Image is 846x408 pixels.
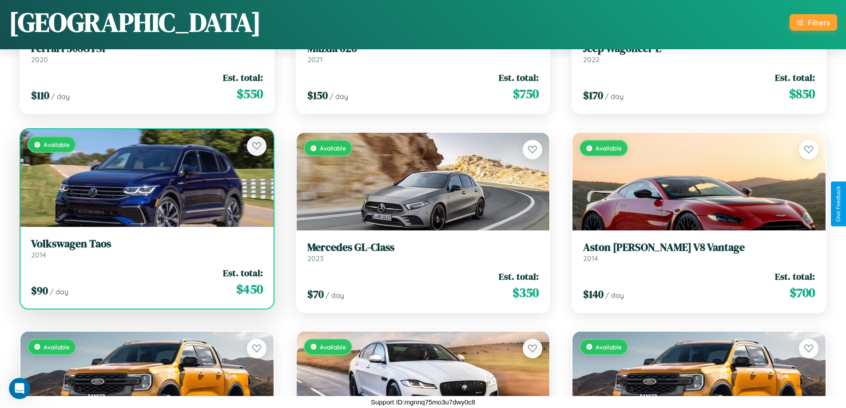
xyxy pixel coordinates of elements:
span: $ 110 [31,88,49,103]
span: / day [605,291,624,300]
span: Available [320,343,346,351]
span: Est. total: [775,71,815,84]
span: Available [44,343,70,351]
span: / day [326,291,344,300]
span: Available [596,144,622,152]
p: Support ID: mgnnq75mo3u7dwy0c8 [371,396,475,408]
a: Aston [PERSON_NAME] V8 Vantage2014 [583,241,815,263]
span: / day [330,92,348,101]
h3: Volkswagen Taos [31,238,263,250]
span: Available [44,141,70,148]
span: Est. total: [223,71,263,84]
span: Est. total: [223,266,263,279]
span: 2014 [31,250,46,259]
span: Available [596,343,622,351]
h3: Aston [PERSON_NAME] V8 Vantage [583,241,815,254]
span: $ 350 [512,284,539,301]
iframe: Intercom live chat [9,378,30,399]
button: Filters [790,14,837,31]
span: 2022 [583,55,600,64]
span: / day [50,287,68,296]
span: $ 450 [236,280,263,298]
div: Give Feedback [835,186,842,222]
span: $ 140 [583,287,604,301]
span: $ 700 [790,284,815,301]
span: $ 90 [31,283,48,298]
span: Est. total: [775,270,815,283]
span: / day [605,92,624,101]
a: Volkswagen Taos2014 [31,238,263,259]
span: 2020 [31,55,48,64]
a: Mercedes GL-Class2023 [307,241,539,263]
a: Mazda 6262021 [307,42,539,64]
span: $ 750 [513,85,539,103]
span: $ 70 [307,287,324,301]
span: 2014 [583,254,598,263]
h1: [GEOGRAPHIC_DATA] [9,4,261,40]
span: / day [51,92,70,101]
span: $ 850 [789,85,815,103]
h3: Mercedes GL-Class [307,241,539,254]
span: 2021 [307,55,322,64]
span: Available [320,144,346,152]
a: Jeep Wagoneer L2022 [583,42,815,64]
div: Filters [808,18,830,27]
span: 2023 [307,254,323,263]
span: $ 150 [307,88,328,103]
span: Est. total: [499,270,539,283]
span: $ 550 [237,85,263,103]
span: $ 170 [583,88,603,103]
span: Est. total: [499,71,539,84]
a: Ferrari 308GTSi2020 [31,42,263,64]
